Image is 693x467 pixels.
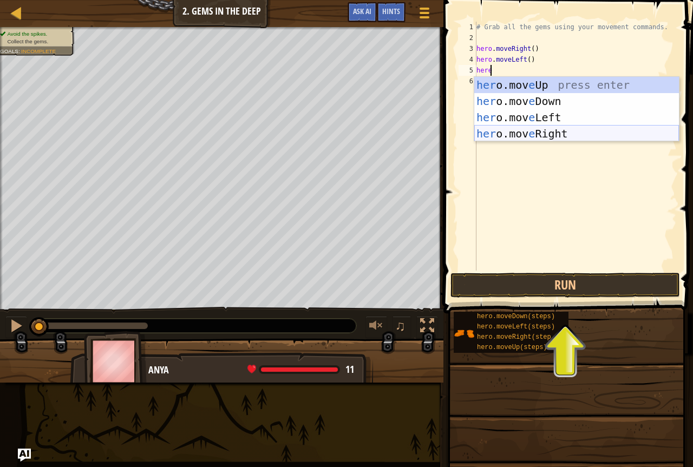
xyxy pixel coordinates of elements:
div: 5 [459,65,476,76]
div: health: 11 / 11 [247,365,354,374]
div: 6 [459,76,476,87]
div: 2 [459,32,476,43]
img: portrait.png [454,323,474,344]
div: Anya [148,363,362,377]
span: hero.moveRight(steps) [477,333,559,341]
span: Hints [382,6,400,16]
button: Toggle fullscreen [416,316,438,338]
span: hero.moveLeft(steps) [477,323,555,331]
span: Collect the gems. [7,38,48,44]
button: Run [450,273,680,298]
span: ♫ [395,318,406,334]
span: hero.moveDown(steps) [477,313,555,320]
button: Show game menu [411,2,438,28]
button: Ctrl + P: Pause [5,316,27,338]
span: Incomplete [21,48,56,54]
span: Avoid the spikes. [7,31,47,37]
div: 3 [459,43,476,54]
span: : [18,48,21,54]
img: thang_avatar_frame.png [84,331,147,391]
div: 1 [459,22,476,32]
span: Ask AI [353,6,371,16]
button: Ask AI [348,2,377,22]
button: ♫ [393,316,411,338]
button: Ask AI [18,449,31,462]
button: Adjust volume [365,316,387,338]
div: 4 [459,54,476,65]
span: hero.moveUp(steps) [477,344,547,351]
span: 11 [345,363,354,376]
